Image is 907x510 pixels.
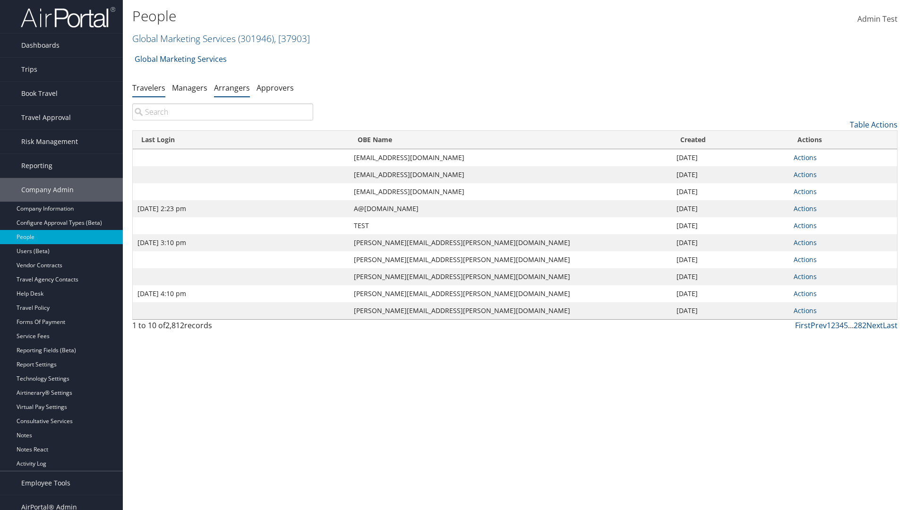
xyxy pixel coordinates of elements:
[165,320,184,331] span: 2,812
[672,251,789,268] td: [DATE]
[794,306,817,315] a: Actions
[844,320,848,331] a: 5
[835,320,839,331] a: 3
[238,32,274,45] span: ( 301946 )
[672,131,789,149] th: Created: activate to sort column ascending
[789,131,897,149] th: Actions
[349,251,672,268] td: [PERSON_NAME][EMAIL_ADDRESS][PERSON_NAME][DOMAIN_NAME]
[794,272,817,281] a: Actions
[672,234,789,251] td: [DATE]
[132,6,642,26] h1: People
[672,149,789,166] td: [DATE]
[257,83,294,93] a: Approvers
[349,200,672,217] td: A@[DOMAIN_NAME]
[672,166,789,183] td: [DATE]
[794,255,817,264] a: Actions
[349,234,672,251] td: [PERSON_NAME][EMAIL_ADDRESS][PERSON_NAME][DOMAIN_NAME]
[349,131,672,149] th: OBE Name: activate to sort column ascending
[349,217,672,234] td: TEST
[672,217,789,234] td: [DATE]
[133,285,349,302] td: [DATE] 4:10 pm
[794,238,817,247] a: Actions
[21,58,37,81] span: Trips
[135,50,227,68] a: Global Marketing Services
[854,320,866,331] a: 282
[794,153,817,162] a: Actions
[795,320,811,331] a: First
[21,34,60,57] span: Dashboards
[214,83,250,93] a: Arrangers
[349,302,672,319] td: [PERSON_NAME][EMAIL_ADDRESS][PERSON_NAME][DOMAIN_NAME]
[133,131,349,149] th: Last Login: activate to sort column ascending
[857,5,898,34] a: Admin Test
[672,285,789,302] td: [DATE]
[848,320,854,331] span: …
[132,320,313,336] div: 1 to 10 of records
[21,471,70,495] span: Employee Tools
[349,183,672,200] td: [EMAIL_ADDRESS][DOMAIN_NAME]
[672,302,789,319] td: [DATE]
[21,178,74,202] span: Company Admin
[274,32,310,45] span: , [ 37903 ]
[794,187,817,196] a: Actions
[827,320,831,331] a: 1
[21,6,115,28] img: airportal-logo.png
[132,83,165,93] a: Travelers
[21,130,78,153] span: Risk Management
[850,119,898,130] a: Table Actions
[133,234,349,251] td: [DATE] 3:10 pm
[672,183,789,200] td: [DATE]
[172,83,207,93] a: Managers
[672,268,789,285] td: [DATE]
[349,166,672,183] td: [EMAIL_ADDRESS][DOMAIN_NAME]
[794,204,817,213] a: Actions
[866,320,883,331] a: Next
[883,320,898,331] a: Last
[839,320,844,331] a: 4
[349,285,672,302] td: [PERSON_NAME][EMAIL_ADDRESS][PERSON_NAME][DOMAIN_NAME]
[794,289,817,298] a: Actions
[794,170,817,179] a: Actions
[794,221,817,230] a: Actions
[831,320,835,331] a: 2
[21,154,52,178] span: Reporting
[349,268,672,285] td: [PERSON_NAME][EMAIL_ADDRESS][PERSON_NAME][DOMAIN_NAME]
[857,14,898,24] span: Admin Test
[811,320,827,331] a: Prev
[132,32,310,45] a: Global Marketing Services
[21,106,71,129] span: Travel Approval
[132,103,313,120] input: Search
[672,200,789,217] td: [DATE]
[133,200,349,217] td: [DATE] 2:23 pm
[349,149,672,166] td: [EMAIL_ADDRESS][DOMAIN_NAME]
[21,82,58,105] span: Book Travel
